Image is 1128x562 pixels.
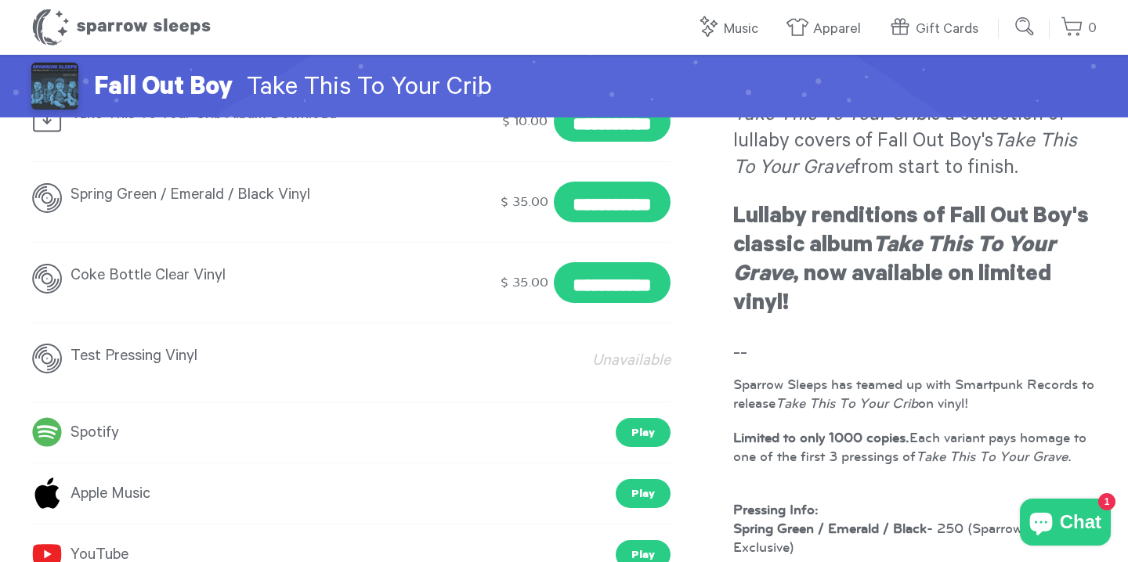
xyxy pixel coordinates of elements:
[499,268,550,297] div: $ 35.00
[696,13,766,46] a: Music
[733,235,1056,289] em: Take This To Your Grave
[733,502,1066,555] span: - 250 (Sparrow Sleeps Exclusive)
[916,449,1072,464] em: Take This To Your Grave.
[31,480,150,508] a: Apple Music
[94,76,233,104] span: Fall Out Boy
[31,262,361,295] div: Coke Bottle Clear Vinyl
[733,342,1097,369] h3: --
[733,502,819,517] strong: Pressing Info:
[499,107,550,135] div: $ 10.00
[1015,499,1115,549] inbox-online-store-chat: Shopify online store chat
[1010,11,1041,42] input: Submit
[1061,12,1097,45] a: 0
[499,188,550,216] div: $ 35.00
[31,8,211,47] h1: Sparrow Sleeps
[775,395,918,411] em: Take This To Your Crib
[616,479,671,508] a: Play
[786,13,869,46] a: Apparel
[247,76,492,104] span: Take This To Your Crib
[733,206,1089,318] strong: Lullaby renditions of Fall Out Boy's classic album , now available on limited vinyl!
[733,376,1094,411] span: Sparrow Sleeps has teamed up with Smartpunk Records to release on vinyl!
[31,419,119,447] a: Spotify
[616,418,671,447] a: Play
[733,430,1086,464] span: Each variant pays homage to one of the first 3 pressings of
[888,13,986,46] a: Gift Cards
[31,101,361,134] div: Take This To Your Crib Album Download
[31,63,78,110] img: Fall Out Boy - Take This To Your Crib
[31,182,361,214] div: Spring Green / Emerald / Black Vinyl
[592,351,671,375] span: Unavailable
[733,106,1077,181] span: is a collection of lullaby covers of Fall Out Boy's from start to finish.
[733,521,927,536] strong: Spring Green / Emerald / Black
[31,343,361,374] div: Test Pressing Vinyl
[733,430,909,445] strong: Limited to only 1000 copies.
